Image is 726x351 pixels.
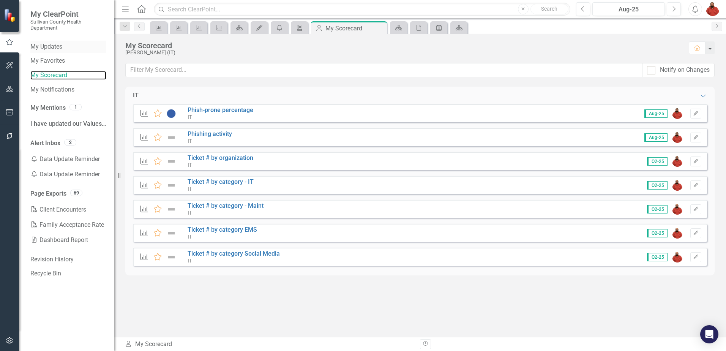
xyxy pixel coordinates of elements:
[672,180,683,191] img: Will Valdez
[166,133,176,142] img: Not Defined
[188,250,280,257] a: Ticket # by category Social Media
[70,190,82,196] div: 69
[188,210,192,216] small: IT
[188,234,192,240] small: IT
[30,269,106,278] a: Recycle Bin
[644,109,668,118] span: Aug-25
[672,204,683,215] img: Will Valdez
[188,138,192,144] small: IT
[672,252,683,262] img: Will Valdez
[30,232,106,248] a: Dashboard Report
[647,205,668,213] span: Q2-25
[541,6,557,12] span: Search
[672,132,683,143] img: Will Valdez
[30,57,106,65] a: My Favorites
[133,91,139,100] div: IT
[30,19,106,31] small: Sullivan County Health Department
[30,139,60,148] a: Alert Inbox
[4,8,17,22] img: ClearPoint Strategy
[30,190,66,198] a: Page Exports
[188,114,192,120] small: IT
[672,108,683,119] img: Will Valdez
[30,255,106,264] a: Revision History
[188,130,232,138] a: Phishing activity
[188,202,264,209] a: Ticket # by category - Maint
[672,228,683,239] img: Will Valdez
[69,104,82,111] div: 1
[672,156,683,167] img: Will Valdez
[125,41,681,50] div: My Scorecard
[30,9,106,19] span: My ClearPoint
[188,106,253,114] a: Phish-prone percentage
[166,157,176,166] img: Not Defined
[30,152,106,167] div: Data Update Reminder
[188,178,254,185] a: Ticket # by category - IT
[166,205,176,214] img: Not Defined
[166,229,176,238] img: Not Defined
[166,109,176,118] img: No Information
[125,50,681,55] div: [PERSON_NAME] (IT)
[125,63,642,77] input: Filter My Scorecard...
[644,133,668,142] span: Aug-25
[30,217,106,232] a: Family Acceptance Rate
[647,181,668,190] span: Q2-25
[154,3,570,16] input: Search ClearPoint...
[166,181,176,190] img: Not Defined
[30,202,106,217] a: Client Encounters
[166,253,176,262] img: Not Defined
[188,186,192,192] small: IT
[647,229,668,237] span: Q2-25
[30,85,106,94] a: My Notifications
[647,253,668,261] span: Q2-25
[30,43,106,51] a: My Updates
[592,2,665,16] button: Aug-25
[188,154,253,161] a: Ticket # by organization
[660,66,710,74] div: Notify on Changes
[30,167,106,182] div: Data Update Reminder
[30,104,66,112] a: My Mentions
[647,157,668,166] span: Q2-25
[700,325,718,343] div: Open Intercom Messenger
[325,24,385,33] div: My Scorecard
[188,162,192,168] small: IT
[188,226,257,233] a: Ticket # by category EMS
[30,71,106,80] a: My Scorecard
[64,139,76,145] div: 2
[188,258,192,264] small: IT
[125,340,414,349] div: My Scorecard
[595,5,662,14] div: Aug-25
[530,4,568,14] button: Search
[706,2,720,16] img: Will Valdez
